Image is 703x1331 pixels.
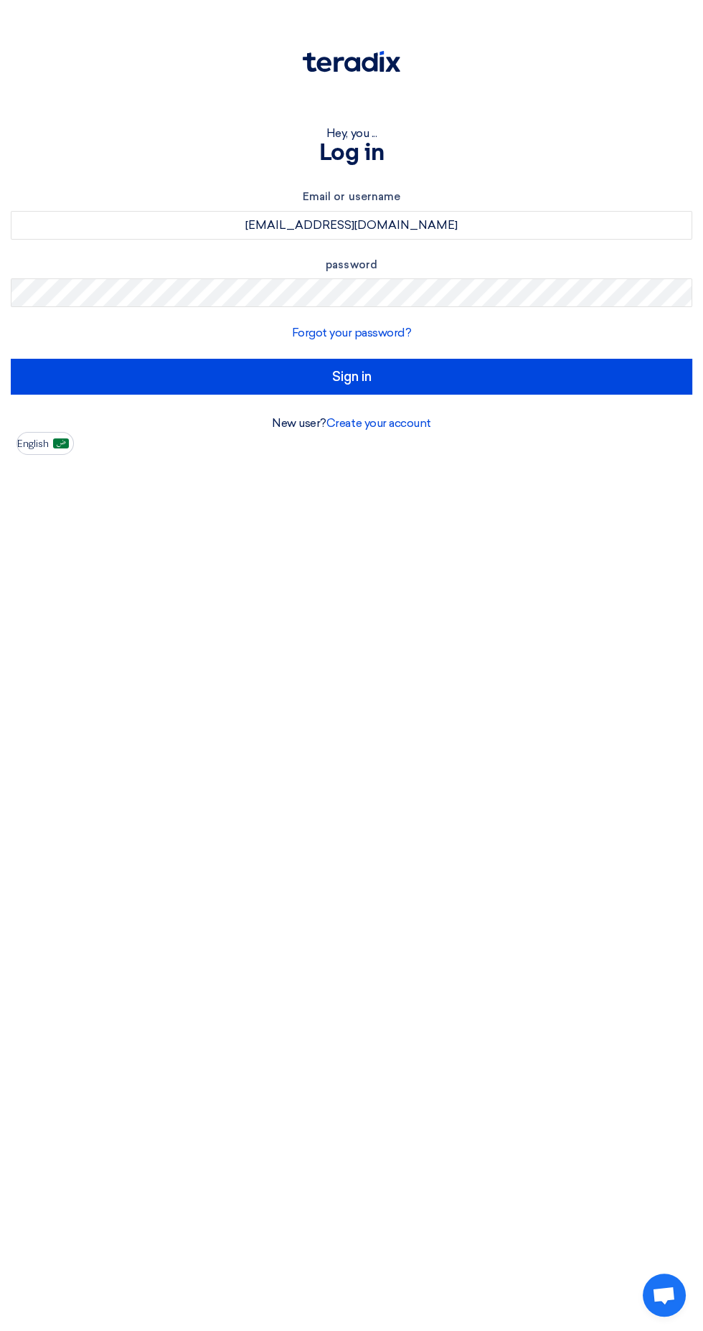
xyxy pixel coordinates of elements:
[11,359,692,395] input: Sign in
[326,258,377,271] font: password
[17,438,49,450] font: English
[292,326,412,339] a: Forgot your password?
[272,416,326,430] font: New user?
[319,142,384,165] font: Log in
[326,126,377,140] font: Hey, you ...
[11,211,692,240] input: Enter your business email or username
[53,438,69,449] img: ar-AR.png
[16,432,74,455] button: English
[303,190,400,203] font: Email or username
[326,416,431,430] a: Create your account
[643,1274,686,1317] a: Open chat
[303,51,400,72] img: Teradix logo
